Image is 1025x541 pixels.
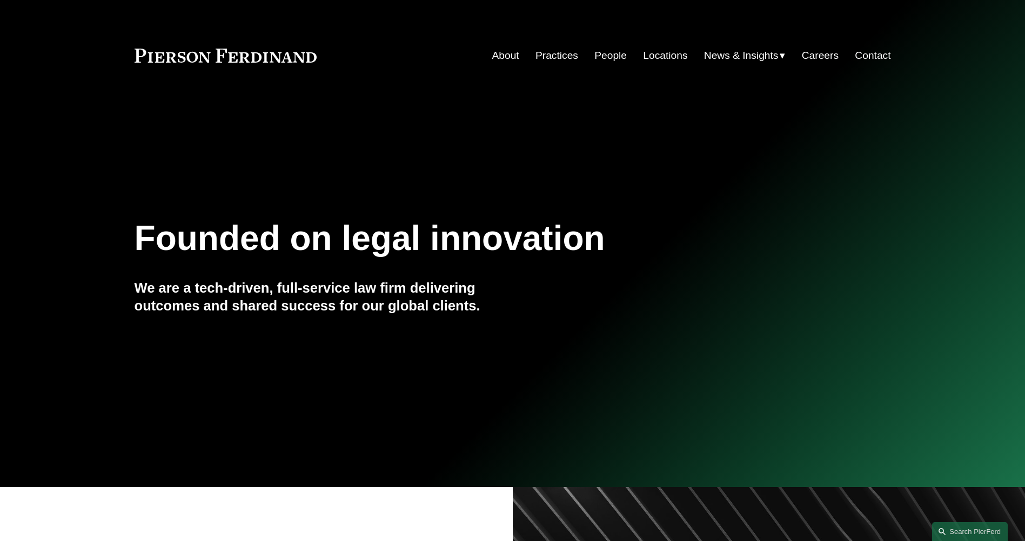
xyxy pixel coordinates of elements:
a: Search this site [932,522,1008,541]
a: About [492,45,519,66]
h4: We are a tech-driven, full-service law firm delivering outcomes and shared success for our global... [135,279,513,314]
a: folder dropdown [704,45,786,66]
h1: Founded on legal innovation [135,219,765,258]
a: Practices [535,45,578,66]
a: Contact [855,45,890,66]
a: Locations [643,45,687,66]
span: News & Insights [704,46,779,65]
a: People [594,45,627,66]
a: Careers [802,45,839,66]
